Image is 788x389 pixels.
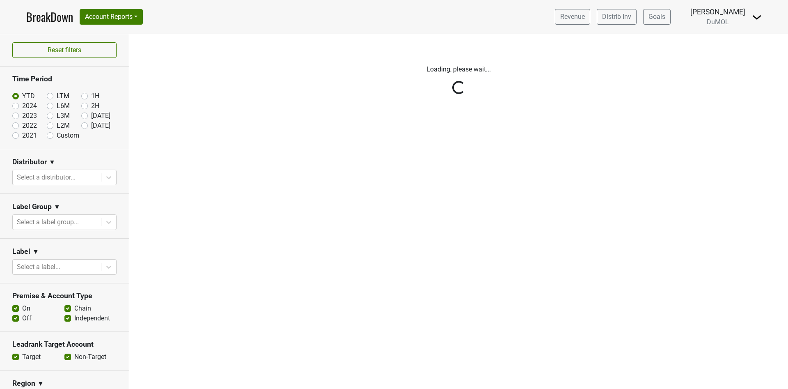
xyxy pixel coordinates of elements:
[597,9,637,25] a: Distrib Inv
[707,18,729,26] span: DuMOL
[752,12,762,22] img: Dropdown Menu
[80,9,143,25] button: Account Reports
[26,8,73,25] a: BreakDown
[690,7,745,17] div: [PERSON_NAME]
[231,64,687,74] p: Loading, please wait...
[555,9,590,25] a: Revenue
[643,9,671,25] a: Goals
